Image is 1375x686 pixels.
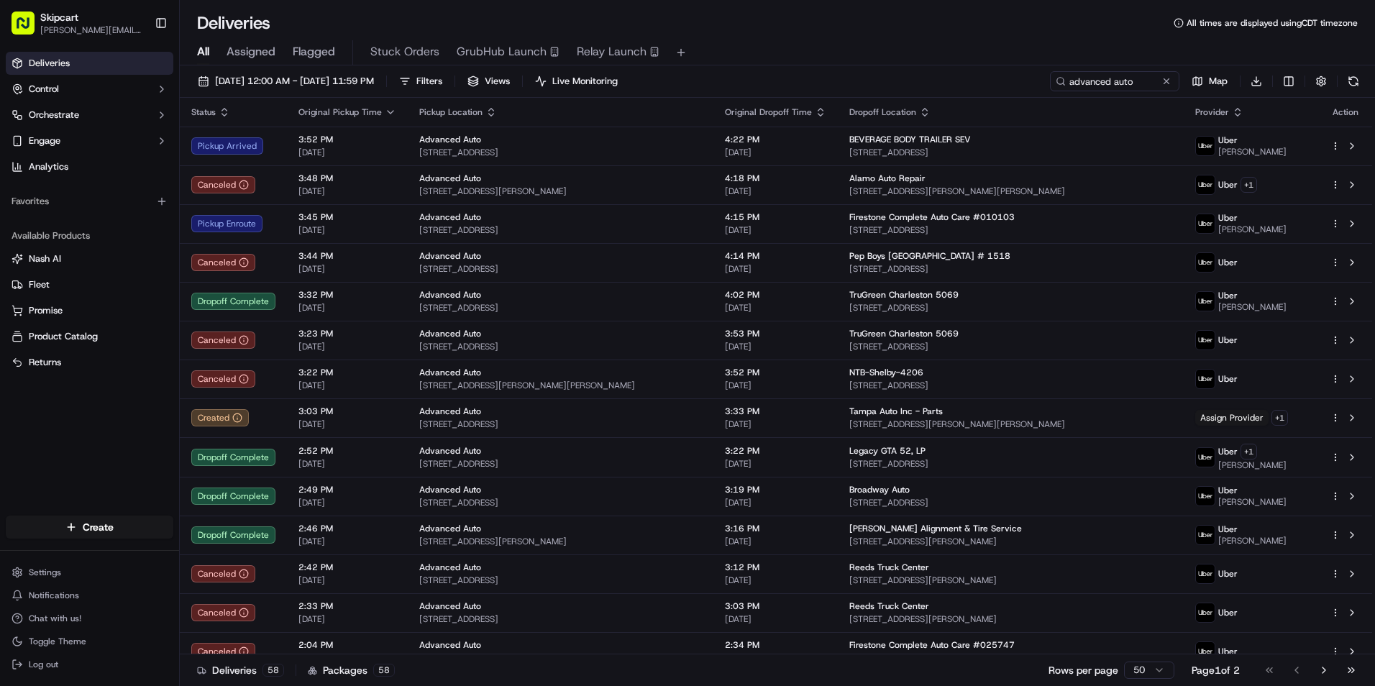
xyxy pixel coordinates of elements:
span: 4:02 PM [725,289,826,301]
span: [DATE] [298,341,396,352]
span: [STREET_ADDRESS] [849,147,1171,158]
span: 3:12 PM [725,562,826,573]
span: TruGreen Charleston 5069 [849,328,959,339]
span: [DATE] [298,224,396,236]
span: Deliveries [29,57,70,70]
span: 3:19 PM [725,484,826,495]
div: Canceled [191,604,255,621]
span: [DATE] [298,263,396,275]
span: 3:32 PM [298,289,396,301]
span: [DATE] [725,186,826,197]
span: [DATE] [725,263,826,275]
span: [DATE] [298,613,396,625]
span: 3:44 PM [298,250,396,262]
button: Map [1185,71,1234,91]
button: Canceled [191,331,255,349]
span: Uber [1218,607,1238,618]
p: Welcome 👋 [14,58,262,81]
span: [DATE] [725,341,826,352]
span: [STREET_ADDRESS][PERSON_NAME][PERSON_NAME] [849,186,1171,197]
span: [PERSON_NAME] Alignment & Tire Service [849,523,1022,534]
a: Analytics [6,155,173,178]
span: BEVERAGE BODY TRAILER SEV [849,134,971,145]
span: [STREET_ADDRESS] [419,575,702,586]
span: 3:16 PM [725,523,826,534]
span: Relay Launch [577,43,647,60]
span: [STREET_ADDRESS][PERSON_NAME] [419,536,702,547]
button: +1 [1241,444,1257,459]
span: Advanced Auto [419,406,481,417]
span: [STREET_ADDRESS] [849,380,1171,391]
span: Nash AI [29,252,61,265]
span: 4:15 PM [725,211,826,223]
span: 2:46 PM [298,523,396,534]
button: Create [6,516,173,539]
span: Uber [1218,568,1238,580]
span: [DATE] [298,302,396,314]
img: 1736555255976-a54dd68f-1ca7-489b-9aae-adbdc363a1c4 [14,137,40,163]
span: Provider [1195,106,1229,118]
input: Type to search [1050,71,1179,91]
button: Views [461,71,516,91]
button: Canceled [191,254,255,271]
span: Legacy GTA 52, LP [849,445,926,457]
button: [DATE] 12:00 AM - [DATE] 11:59 PM [191,71,380,91]
span: [STREET_ADDRESS] [419,613,702,625]
span: Skipcart [40,10,78,24]
button: Live Monitoring [529,71,624,91]
button: Control [6,78,173,101]
span: [STREET_ADDRESS] [849,341,1171,352]
span: [DATE] [725,652,826,664]
span: Uber [1218,446,1238,457]
span: [STREET_ADDRESS] [419,419,702,430]
span: [DATE] [725,458,826,470]
span: 2:52 PM [298,445,396,457]
img: uber-new-logo.jpeg [1196,526,1215,544]
span: [DATE] [725,380,826,391]
span: TruGreen Charleston 5069 [849,289,959,301]
span: [STREET_ADDRESS] [419,497,702,508]
img: uber-new-logo.jpeg [1196,448,1215,467]
button: +1 [1241,177,1257,193]
span: Uber [1218,134,1238,146]
span: 2:33 PM [298,600,396,612]
span: Settings [29,567,61,578]
span: Flagged [293,43,335,60]
button: Toggle Theme [6,631,173,651]
span: GrubHub Launch [457,43,547,60]
span: Original Pickup Time [298,106,382,118]
span: [STREET_ADDRESS] [849,458,1171,470]
span: [DATE] [298,380,396,391]
span: [PERSON_NAME] [1218,301,1287,313]
span: Advanced Auto [419,134,481,145]
a: Promise [12,304,168,317]
span: Advanced Auto [419,600,481,612]
button: Promise [6,299,173,322]
button: Fleet [6,273,173,296]
span: Advanced Auto [419,523,481,534]
span: [DATE] [725,497,826,508]
span: [DATE] [725,613,826,625]
button: Log out [6,654,173,674]
button: Created [191,409,249,426]
span: Uber [1218,334,1238,346]
span: Uber [1218,290,1238,301]
button: Product Catalog [6,325,173,348]
span: 4:14 PM [725,250,826,262]
span: [DATE] [725,147,826,158]
span: 3:52 PM [725,367,826,378]
span: Knowledge Base [29,209,110,223]
span: Advanced Auto [419,211,481,223]
span: Orchestrate [29,109,79,122]
span: 3:23 PM [298,328,396,339]
h1: Deliveries [197,12,270,35]
span: Control [29,83,59,96]
span: Firestone Complete Auto Care #010103 [849,211,1015,223]
button: Engage [6,129,173,152]
span: Assigned [227,43,275,60]
span: 3:53 PM [725,328,826,339]
span: [STREET_ADDRESS] [849,302,1171,314]
span: 3:33 PM [725,406,826,417]
span: Status [191,106,216,118]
